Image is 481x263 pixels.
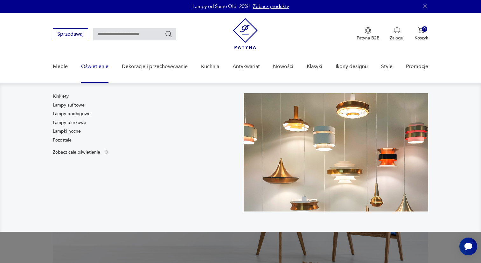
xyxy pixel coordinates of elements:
a: Lampy sufitowe [53,102,85,108]
a: Oświetlenie [81,54,108,79]
p: Lampy od Same Old -20%! [192,3,250,10]
a: Pozostałe [53,137,72,143]
a: Ikona medaluPatyna B2B [357,27,380,41]
a: Antykwariat [233,54,260,79]
button: 0Koszyk [415,27,428,41]
a: Lampy biurkowe [53,120,86,126]
a: Zobacz całe oświetlenie [53,149,110,155]
a: Zobacz produkty [253,3,289,10]
a: Nowości [273,54,293,79]
a: Ikony designu [336,54,368,79]
a: Kinkiety [53,93,69,100]
iframe: Smartsupp widget button [459,238,477,255]
img: Ikona koszyka [418,27,424,33]
a: Kuchnia [201,54,219,79]
a: Style [381,54,393,79]
img: a9d990cd2508053be832d7f2d4ba3cb1.jpg [244,93,428,211]
a: Lampy podłogowe [53,111,91,117]
button: Patyna B2B [357,27,380,41]
a: Promocje [406,54,428,79]
button: Szukaj [165,30,172,38]
p: Koszyk [415,35,428,41]
a: Sprzedawaj [53,32,88,37]
a: Klasyki [307,54,322,79]
img: Patyna - sklep z meblami i dekoracjami vintage [233,18,258,49]
p: Zobacz całe oświetlenie [53,150,100,154]
button: Sprzedawaj [53,28,88,40]
a: Dekoracje i przechowywanie [122,54,188,79]
div: 0 [422,26,427,32]
a: Lampki nocne [53,128,81,135]
img: Ikonka użytkownika [394,27,400,33]
a: Meble [53,54,68,79]
button: Zaloguj [390,27,404,41]
p: Patyna B2B [357,35,380,41]
p: Zaloguj [390,35,404,41]
img: Ikona medalu [365,27,371,34]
